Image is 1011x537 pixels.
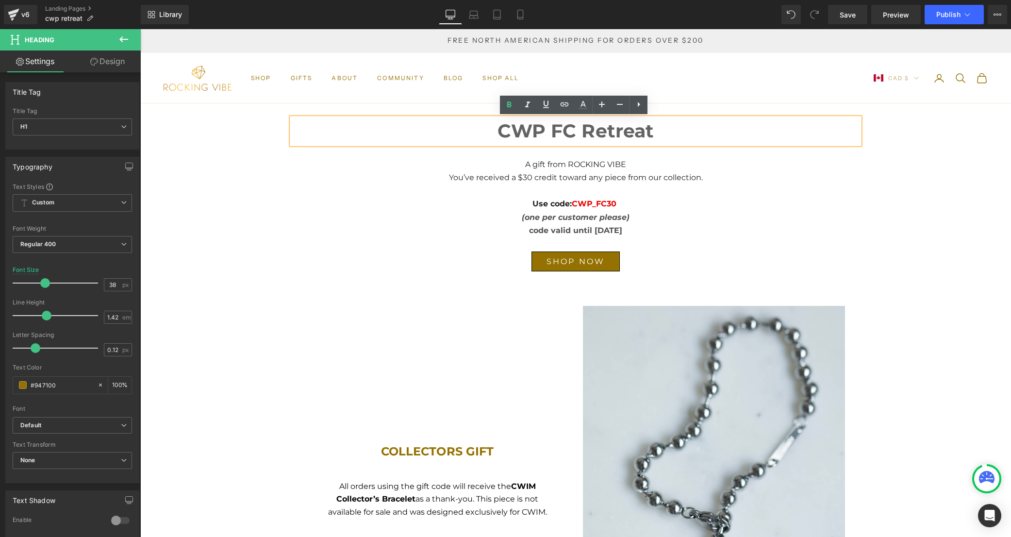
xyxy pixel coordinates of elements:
[4,5,37,24] a: v6
[45,5,141,13] a: Landing Pages
[23,36,91,62] img: Rocking Vibe
[13,441,132,448] div: Text Transform
[31,380,93,390] input: Color
[381,184,489,193] span: (one per customer please)
[936,11,961,18] span: Publish
[13,516,101,526] div: Enable
[20,421,41,430] i: Default
[199,453,371,462] span: All orders using the gift code will receive the
[805,5,824,24] button: Redo
[781,5,801,24] button: Undo
[25,36,54,44] span: Heading
[122,282,131,288] span: px
[13,183,132,190] div: Text Styles
[13,157,52,171] div: Typography
[391,222,480,242] a: SHOP NOW
[19,8,32,21] div: v6
[389,197,482,206] span: code valid until [DATE]
[191,44,217,54] summary: ABOUT
[122,347,131,353] span: px
[13,491,55,504] div: Text Shadow
[925,5,984,24] button: Publish
[406,228,465,237] span: SHOP NOW
[840,10,856,20] span: Save
[166,413,428,432] h1: COLLECTORS GIFT
[20,123,27,130] b: H1
[13,405,132,412] div: Font
[188,465,407,487] span: as a thank-you. This piece is not available for sale and was designed exclusively for CWIM.
[978,504,1001,527] div: Open Intercom Messenger
[13,108,132,115] div: Title Tag
[111,44,714,54] nav: Primary navigation
[748,45,769,53] span: CAD $
[13,364,132,371] div: Text Color
[237,44,283,54] summary: Community
[733,45,779,53] button: Change country or currency
[303,44,323,54] a: BLOG
[20,456,35,464] b: None
[357,90,514,113] span: CWP FC Retreat
[392,170,479,179] span: Use code:
[13,332,132,338] div: Letter Spacing
[871,5,921,24] a: Preview
[509,5,532,24] a: Mobile
[13,267,39,273] div: Font Size
[13,225,132,232] div: Font Weight
[190,142,680,155] p: You’ve received a $30 credit toward any piece from our collection.
[988,5,1007,24] button: More
[883,10,909,20] span: Preview
[72,50,143,72] a: Design
[342,44,379,54] a: Shop all
[20,240,56,248] b: Regular 400
[150,44,172,54] summary: Gifts
[462,5,485,24] a: Laptop
[13,299,132,306] div: Line Height
[111,44,131,54] summary: SHOP
[485,5,509,24] a: Tablet
[439,5,462,24] a: Desktop
[122,314,131,320] span: em
[431,170,476,179] span: CWP_FC30
[733,45,743,52] img: Canada
[45,15,83,22] span: cwp retreat
[141,5,189,24] a: New Library
[32,199,54,207] b: Custom
[190,129,680,142] p: A gift from ROCKING VIBE
[159,10,182,19] span: Library
[307,6,563,17] p: FREE NORTH AMERICAN SHIPPING FOR ORDERS OVER $200
[108,377,132,394] div: %
[733,43,847,55] nav: Secondary navigation
[13,83,41,96] div: Title Tag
